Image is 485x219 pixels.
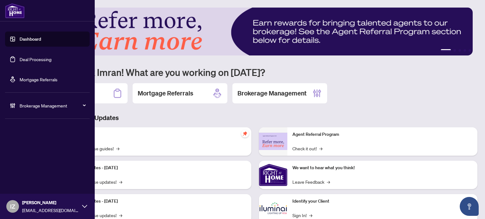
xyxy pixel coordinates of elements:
[33,8,473,55] img: Slide 0
[469,49,471,52] button: 5
[138,89,193,98] h2: Mortgage Referrals
[292,198,472,205] p: Identify your Client
[22,199,79,206] span: [PERSON_NAME]
[319,145,322,152] span: →
[66,198,246,205] p: Platform Updates - [DATE]
[464,49,466,52] button: 4
[292,212,312,219] a: Sign In!→
[5,3,25,18] img: logo
[453,49,456,52] button: 2
[33,66,477,78] h1: Welcome back Imran! What are you working on [DATE]?
[66,131,246,138] p: Self-Help
[66,164,246,171] p: Platform Updates - [DATE]
[20,102,85,109] span: Brokerage Management
[309,212,312,219] span: →
[241,130,249,137] span: pushpin
[460,197,479,216] button: Open asap
[119,212,122,219] span: →
[33,113,477,122] h3: Brokerage & Industry Updates
[119,178,122,185] span: →
[292,145,322,152] a: Check it out!→
[458,49,461,52] button: 3
[292,131,472,138] p: Agent Referral Program
[20,36,41,42] a: Dashboard
[327,178,330,185] span: →
[259,133,287,150] img: Agent Referral Program
[237,89,307,98] h2: Brokerage Management
[292,178,330,185] a: Leave Feedback→
[20,77,57,82] a: Mortgage Referrals
[259,161,287,189] img: We want to hear what you think!
[116,145,119,152] span: →
[22,207,79,214] span: [EMAIL_ADDRESS][DOMAIN_NAME]
[10,202,15,211] span: IZ
[441,49,451,52] button: 1
[20,56,51,62] a: Deal Processing
[292,164,472,171] p: We want to hear what you think!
